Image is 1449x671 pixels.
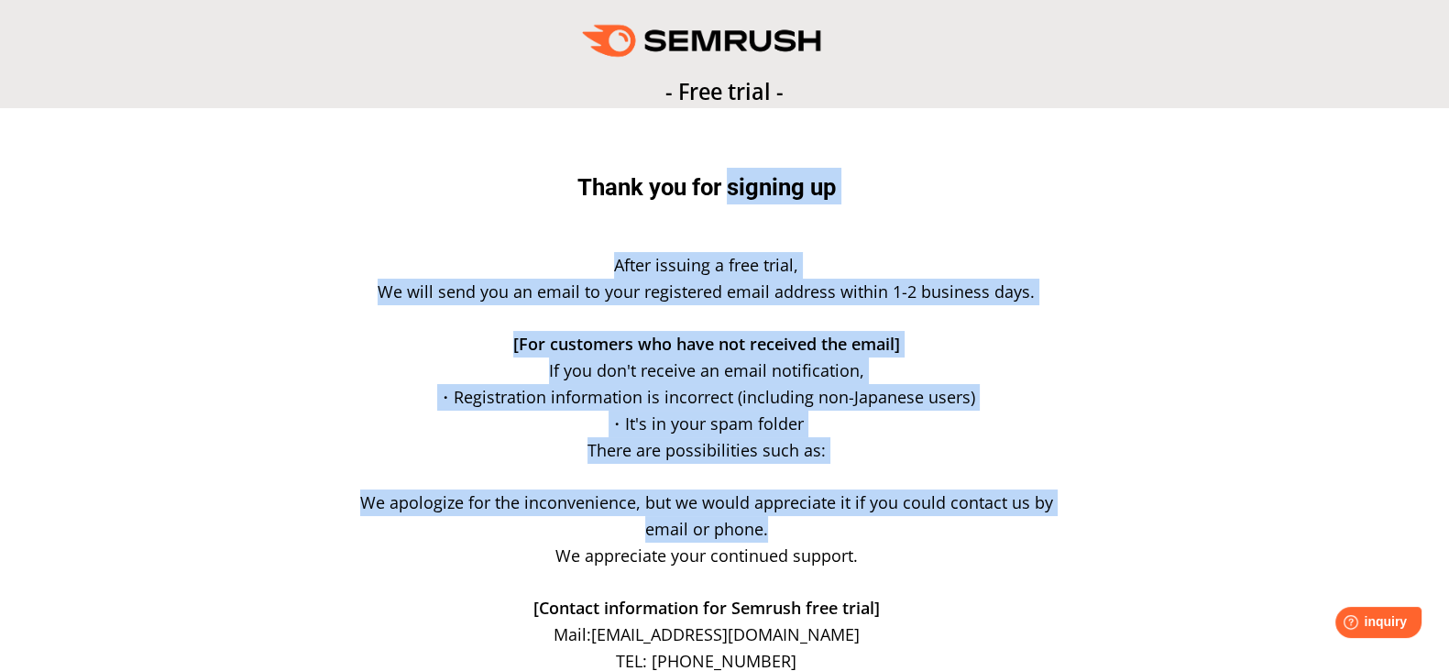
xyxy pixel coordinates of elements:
font: Domain Overview [70,116,164,130]
font: We appreciate your continued support. [555,544,858,566]
font: [EMAIL_ADDRESS][DOMAIN_NAME] [591,623,860,645]
img: logo_orange.svg [29,29,44,44]
font: Domain: [DOMAIN_NAME] [48,48,202,61]
font: If you don't receive an email notification, [549,359,864,381]
font: After issuing a free trial, [614,254,798,276]
font: Thank you for signing up [577,173,836,201]
font: ・It's in your spam folder [609,412,804,434]
img: tab_keywords_by_traffic_grey.svg [182,115,197,130]
font: We apologize for the inconvenience, but we would appreciate it if you could contact us by email o... [360,491,1053,540]
font: Mail: [554,623,591,645]
font: [Contact information for Semrush free trial] [533,597,880,619]
img: tab_domain_overview_orange.svg [49,115,64,130]
font: [For customers who have not received the email] [513,333,900,355]
font: 4.0.25 [58,29,90,43]
img: website_grey.svg [29,48,44,62]
iframe: Help widget launcher [1286,599,1429,651]
font: - Free trial - [665,77,784,106]
font: There are possibilities such as: [587,439,826,461]
font: v [51,29,58,43]
font: We will send you an email to your registered email address within 1-2 business days. [378,280,1035,302]
font: Keywords by Traffic [203,116,309,130]
font: ・Registration information is incorrect (including non-Japanese users) [437,386,975,408]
